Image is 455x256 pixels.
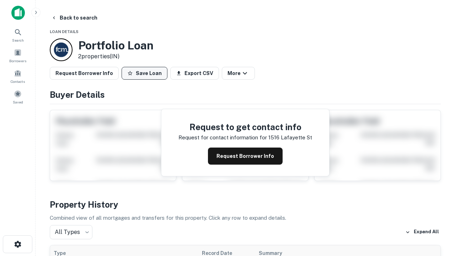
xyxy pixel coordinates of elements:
button: Save Loan [122,67,167,80]
button: Request Borrower Info [208,148,283,165]
button: Back to search [48,11,100,24]
a: Search [2,25,33,44]
span: Loan Details [50,30,79,34]
div: All Types [50,225,92,239]
h4: Request to get contact info [178,121,312,133]
span: Contacts [11,79,25,84]
span: Saved [13,99,23,105]
button: Expand All [403,227,441,238]
iframe: Chat Widget [419,176,455,210]
a: Contacts [2,66,33,86]
h3: Portfolio Loan [78,39,154,52]
h4: Buyer Details [50,88,441,101]
p: 1516 lafayette st [268,133,312,142]
span: Borrowers [9,58,26,64]
a: Saved [2,87,33,106]
span: Search [12,37,24,43]
img: capitalize-icon.png [11,6,25,20]
a: Borrowers [2,46,33,65]
button: Export CSV [170,67,219,80]
button: More [222,67,255,80]
p: 2 properties (IN) [78,52,154,61]
button: Request Borrower Info [50,67,119,80]
p: Combined view of all mortgages and transfers for this property. Click any row to expand details. [50,214,441,222]
h4: Property History [50,198,441,211]
p: Request for contact information for [178,133,267,142]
